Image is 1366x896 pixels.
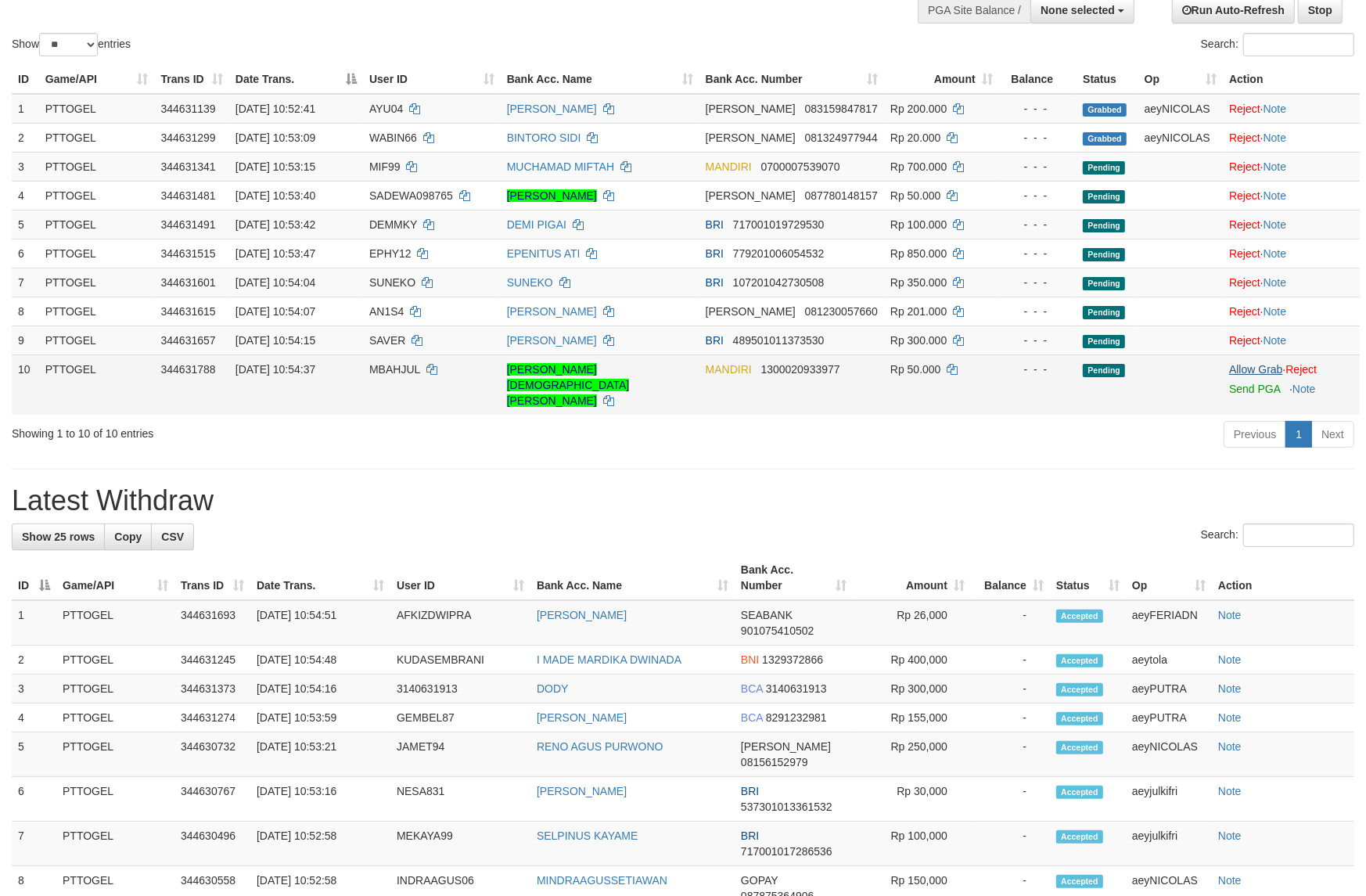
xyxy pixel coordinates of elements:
td: · [1223,123,1360,152]
a: Previous [1224,421,1286,448]
td: · [1223,94,1360,124]
span: Rp 700.000 [890,160,947,173]
span: [DATE] 10:53:42 [235,218,315,231]
span: Copy 8291232981 to clipboard [766,711,827,724]
td: aeyPUTRA [1126,703,1212,732]
span: 344631139 [161,103,216,115]
span: Accepted [1056,875,1103,888]
td: PTTOGEL [56,703,174,732]
td: 10 [12,354,39,415]
span: MIF99 [369,160,401,173]
a: Reject [1229,247,1260,260]
a: DEMI PIGAI [507,218,566,231]
a: DODY [537,682,568,695]
td: [DATE] 10:53:16 [250,777,390,822]
span: MANDIRI [706,160,752,173]
td: PTTOGEL [56,822,174,866]
div: Showing 1 to 10 of 10 entries [12,419,558,441]
td: PTTOGEL [56,732,174,777]
span: [DATE] 10:53:47 [235,247,315,260]
a: Reject [1229,189,1260,202]
div: - - - [1005,217,1070,232]
td: PTTOGEL [56,646,174,675]
td: PTTOGEL [56,675,174,703]
td: 8 [12,297,39,326]
td: 1 [12,94,39,124]
td: - [971,822,1050,866]
span: Copy 901075410502 to clipboard [741,624,814,637]
span: Copy 1329372866 to clipboard [762,653,823,666]
td: PTTOGEL [39,297,155,326]
td: 5 [12,210,39,239]
span: Copy 081230057660 to clipboard [805,305,878,318]
a: [PERSON_NAME] [507,305,597,318]
td: PTTOGEL [56,600,174,646]
span: 344631481 [161,189,216,202]
span: Copy 1300020933977 to clipboard [761,363,840,376]
a: [PERSON_NAME] [507,334,597,347]
td: NESA831 [390,777,530,822]
span: [PERSON_NAME] [706,189,796,202]
th: Bank Acc. Name: activate to sort column ascending [530,556,735,600]
div: - - - [1005,362,1070,377]
span: 344631601 [161,276,216,289]
a: Reject [1229,276,1260,289]
span: Accepted [1056,712,1103,725]
span: 344631341 [161,160,216,173]
span: GOPAY [741,874,778,887]
td: [DATE] 10:52:58 [250,822,390,866]
span: Accepted [1056,610,1103,623]
span: Copy 107201042730508 to clipboard [733,276,825,289]
span: Rp 850.000 [890,247,947,260]
span: 344631657 [161,334,216,347]
td: - [971,703,1050,732]
th: User ID: activate to sort column ascending [390,556,530,600]
span: 344631515 [161,247,216,260]
a: [PERSON_NAME] [DEMOGRAPHIC_DATA] [PERSON_NAME] [507,363,630,407]
td: 344631693 [174,600,250,646]
span: Copy 717001019729530 to clipboard [733,218,825,231]
span: [DATE] 10:54:04 [235,276,315,289]
span: Copy 0700007539070 to clipboard [761,160,840,173]
a: Note [1218,711,1242,724]
td: GEMBEL87 [390,703,530,732]
a: I MADE MARDIKA DWINADA [537,653,681,666]
th: Amount: activate to sort column ascending [884,65,999,94]
td: Rp 300,000 [853,675,971,703]
td: PTTOGEL [39,210,155,239]
a: Reject [1229,103,1260,115]
h1: Latest Withdraw [12,485,1354,516]
td: [DATE] 10:53:59 [250,703,390,732]
span: Grabbed [1083,132,1127,146]
td: PTTOGEL [56,777,174,822]
span: Copy [114,531,142,543]
span: Pending [1083,219,1125,232]
span: BCA [741,711,763,724]
div: - - - [1005,333,1070,348]
span: WABIN66 [369,131,417,144]
span: MANDIRI [706,363,752,376]
span: [DATE] 10:54:07 [235,305,315,318]
td: - [971,675,1050,703]
td: MEKAYA99 [390,822,530,866]
span: [DATE] 10:53:40 [235,189,315,202]
span: Pending [1083,161,1125,175]
a: Note [1264,160,1287,173]
td: 3140631913 [390,675,530,703]
th: Bank Acc. Number: activate to sort column ascending [735,556,853,600]
th: Game/API: activate to sort column ascending [39,65,155,94]
a: Note [1264,189,1287,202]
td: · [1223,326,1360,354]
span: [PERSON_NAME] [706,305,796,318]
th: Status: activate to sort column ascending [1050,556,1126,600]
span: Accepted [1056,654,1103,668]
a: Reject [1285,363,1317,376]
select: Showentries [39,33,98,56]
span: BRI [706,276,724,289]
span: [DATE] 10:53:09 [235,131,315,144]
a: SUNEKO [507,276,553,289]
span: DEMMKY [369,218,417,231]
a: Reject [1229,334,1260,347]
span: Copy 779201006054532 to clipboard [733,247,825,260]
a: [PERSON_NAME] [537,785,627,797]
